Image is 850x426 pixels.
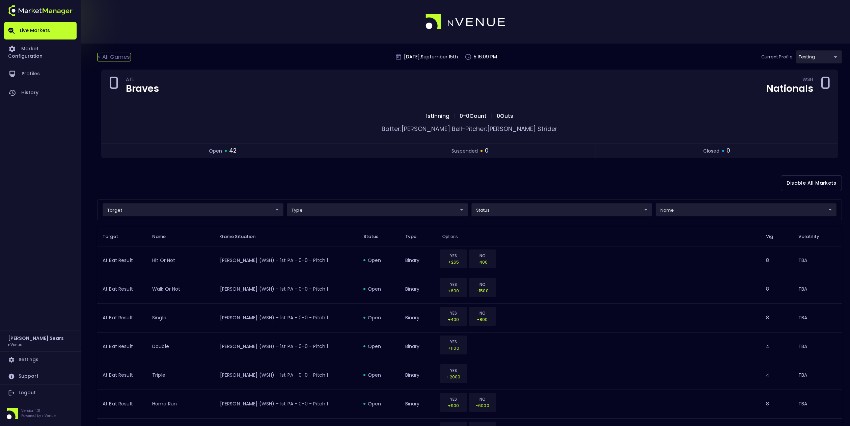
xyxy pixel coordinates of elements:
span: Volatility [798,234,828,240]
td: hit or not [147,246,215,275]
td: TBA [793,390,842,418]
div: open [363,314,394,321]
p: +400 [444,316,463,323]
span: Pitcher: [PERSON_NAME] Strider [465,125,557,133]
p: NO [473,396,492,402]
p: +900 [444,402,463,409]
p: YES [444,339,463,345]
td: binary [400,390,437,418]
p: -400 [473,259,492,265]
span: 0 - 0 Count [458,112,489,120]
td: home run [147,390,215,418]
div: 0 [820,75,831,96]
td: binary [400,275,437,303]
p: -1500 [473,288,492,294]
div: target [656,203,837,216]
p: YES [444,310,463,316]
td: TBA [793,275,842,303]
td: binary [400,246,437,275]
div: target [103,203,283,216]
p: NO [473,281,492,288]
td: TBA [793,361,842,390]
span: open [209,148,222,155]
span: Target [103,234,127,240]
p: Version 1.31 [21,408,56,413]
div: open [363,286,394,292]
td: At Bat Result [97,303,147,332]
span: 0 [485,147,489,155]
p: NO [473,310,492,316]
button: Disable All Markets [781,175,842,191]
a: Market Configuration [4,39,77,64]
div: < All Games [97,53,131,61]
td: TBA [793,246,842,275]
div: open [363,400,394,407]
span: Status [363,234,387,240]
a: Settings [4,352,77,368]
td: [PERSON_NAME] (WSH) - 1st PA - 0-0 - Pitch 1 [215,390,358,418]
span: | [489,112,495,120]
td: [PERSON_NAME] (WSH) - 1st PA - 0-0 - Pitch 1 [215,246,358,275]
div: WSH [802,78,813,83]
p: -800 [473,316,492,323]
h2: [PERSON_NAME] Sears [8,335,64,342]
span: 42 [229,147,237,155]
p: +600 [444,288,463,294]
span: 0 [726,147,730,155]
div: target [287,203,468,216]
span: Batter: [PERSON_NAME] Bell [382,125,462,133]
div: Braves [126,84,159,94]
a: Profiles [4,64,77,83]
td: binary [400,361,437,390]
a: Support [4,368,77,384]
td: [PERSON_NAME] (WSH) - 1st PA - 0-0 - Pitch 1 [215,332,358,361]
h3: nVenue [8,342,22,347]
a: Live Markets [4,22,77,39]
div: open [363,372,394,378]
div: Nationals [766,84,813,94]
p: YES [444,252,463,259]
td: [PERSON_NAME] (WSH) - 1st PA - 0-0 - Pitch 1 [215,275,358,303]
a: History [4,83,77,102]
span: Vig [766,234,782,240]
td: [PERSON_NAME] (WSH) - 1st PA - 0-0 - Pitch 1 [215,303,358,332]
div: target [471,203,652,216]
td: 4 [761,361,793,390]
td: TBA [793,332,842,361]
td: At Bat Result [97,275,147,303]
div: open [363,257,394,264]
td: binary [400,303,437,332]
td: 8 [761,275,793,303]
span: suspended [451,148,478,155]
td: single [147,303,215,332]
p: Current Profile [761,54,793,60]
td: binary [400,332,437,361]
span: Name [152,234,175,240]
td: At Bat Result [97,246,147,275]
td: triple [147,361,215,390]
p: +2000 [444,374,463,380]
img: logo [426,14,506,30]
p: [DATE] , September 15 th [404,53,458,60]
td: double [147,332,215,361]
span: Game Situation [220,234,265,240]
td: At Bat Result [97,390,147,418]
img: logo [8,5,73,16]
td: 8 [761,390,793,418]
td: At Bat Result [97,332,147,361]
div: target [796,50,842,63]
td: At Bat Result [97,361,147,390]
p: YES [444,281,463,288]
p: +1100 [444,345,463,351]
div: Version 1.31Powered by nVenue [4,408,77,419]
td: 8 [761,303,793,332]
td: [PERSON_NAME] (WSH) - 1st PA - 0-0 - Pitch 1 [215,361,358,390]
th: Options [437,227,761,246]
p: Powered by nVenue [21,413,56,418]
span: 1st Inning [424,112,451,120]
p: YES [444,396,463,402]
p: 5:16:09 PM [474,53,497,60]
td: TBA [793,303,842,332]
span: | [451,112,458,120]
p: NO [473,252,492,259]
